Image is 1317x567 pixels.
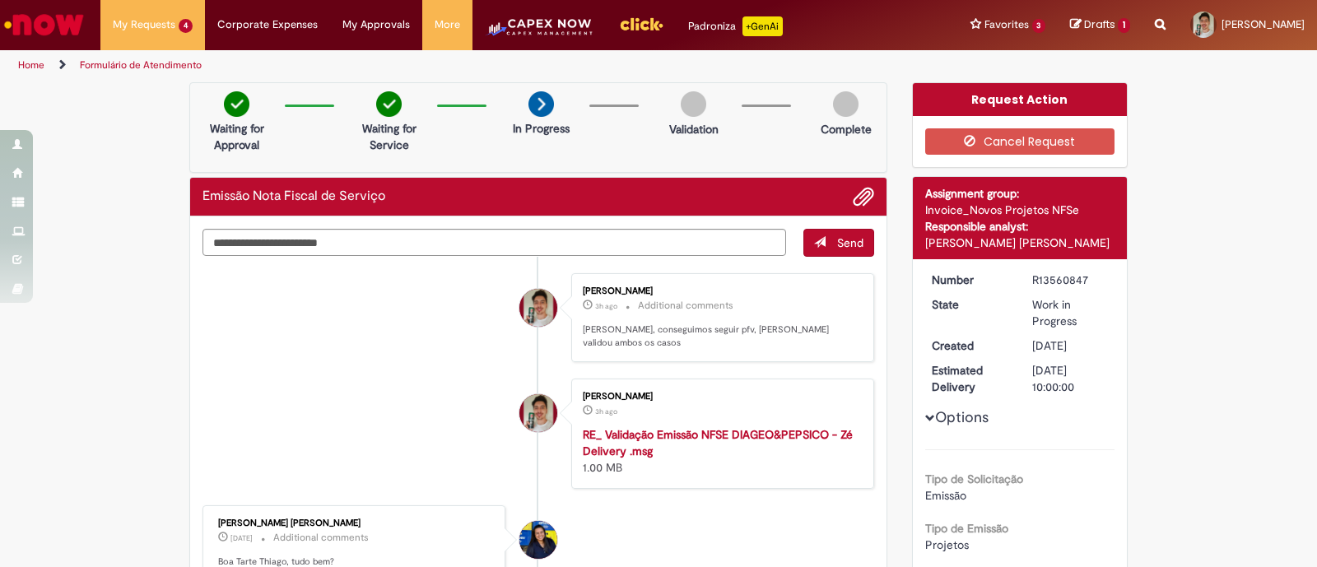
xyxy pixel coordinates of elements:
span: 1 [1118,18,1130,33]
span: 3h ago [595,301,617,311]
span: 3 [1032,19,1046,33]
img: arrow-next.png [528,91,554,117]
button: Add attachments [853,186,874,207]
span: Drafts [1084,16,1115,32]
div: R13560847 [1032,272,1109,288]
span: More [435,16,460,33]
div: Request Action [913,83,1128,116]
time: 30/09/2025 12:09:29 [595,301,617,311]
button: Send [803,229,874,257]
img: ServiceNow [2,8,86,41]
time: 30/09/2025 12:09:14 [595,407,617,416]
ul: Page breadcrumbs [12,50,866,81]
span: 4 [179,19,193,33]
dt: Number [919,272,1021,288]
div: Assignment group: [925,185,1115,202]
p: +GenAi [742,16,783,36]
div: [PERSON_NAME] [PERSON_NAME] [218,518,492,528]
div: 1.00 MB [583,426,857,476]
a: RE_ Validação Emissão NFSE DIAGEO&PEPSICO - Zé Delivery .msg [583,427,853,458]
div: [PERSON_NAME] [PERSON_NAME] [925,235,1115,251]
img: img-circle-grey.png [833,91,859,117]
p: [PERSON_NAME], conseguimos seguir pfv, [PERSON_NAME] validou ambos os casos [583,323,857,349]
div: Padroniza [688,16,783,36]
img: CapexLogo5.png [485,16,594,49]
div: Work in Progress [1032,296,1109,329]
span: [DATE] [230,533,253,543]
p: Waiting for Service [349,120,429,153]
p: In Progress [513,120,570,137]
time: 26/09/2025 20:39:50 [230,533,253,543]
span: Send [837,235,863,250]
div: [PERSON_NAME] [583,286,857,296]
span: [PERSON_NAME] [1222,17,1305,31]
p: Validation [669,121,719,137]
span: [DATE] [1032,338,1067,353]
button: Cancel Request [925,128,1115,155]
span: Emissão [925,488,966,503]
div: [PERSON_NAME] [583,392,857,402]
b: Tipo de Solicitação [925,472,1023,486]
span: Projetos [925,537,969,552]
time: 23/09/2025 18:17:00 [1032,338,1067,353]
dt: Estimated Delivery [919,362,1021,395]
small: Additional comments [273,531,369,545]
div: Responsible analyst: [925,218,1115,235]
img: img-circle-grey.png [681,91,706,117]
span: Favorites [984,16,1029,33]
h2: Emissão Nota Fiscal de Serviço Ticket history [202,189,385,204]
dt: Created [919,337,1021,354]
a: Home [18,58,44,72]
span: My Requests [113,16,175,33]
textarea: Type your message here... [202,229,786,257]
p: Complete [821,121,872,137]
b: Tipo de Emissão [925,521,1008,536]
span: Corporate Expenses [217,16,318,33]
div: 23/09/2025 18:17:00 [1032,337,1109,354]
span: My Approvals [342,16,410,33]
div: [DATE] 10:00:00 [1032,362,1109,395]
div: Thiago Henrique De Oliveira [519,289,557,327]
div: Thiago Henrique De Oliveira [519,394,557,432]
small: Additional comments [638,299,733,313]
p: Waiting for Approval [197,120,277,153]
img: check-circle-green.png [376,91,402,117]
span: 3h ago [595,407,617,416]
div: undefined Online [519,521,557,559]
div: Invoice_Novos Projetos NFSe [925,202,1115,218]
a: Drafts [1070,17,1130,33]
a: Formulário de Atendimento [80,58,202,72]
img: click_logo_yellow_360x200.png [619,12,663,36]
img: check-circle-green.png [224,91,249,117]
dt: State [919,296,1021,313]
